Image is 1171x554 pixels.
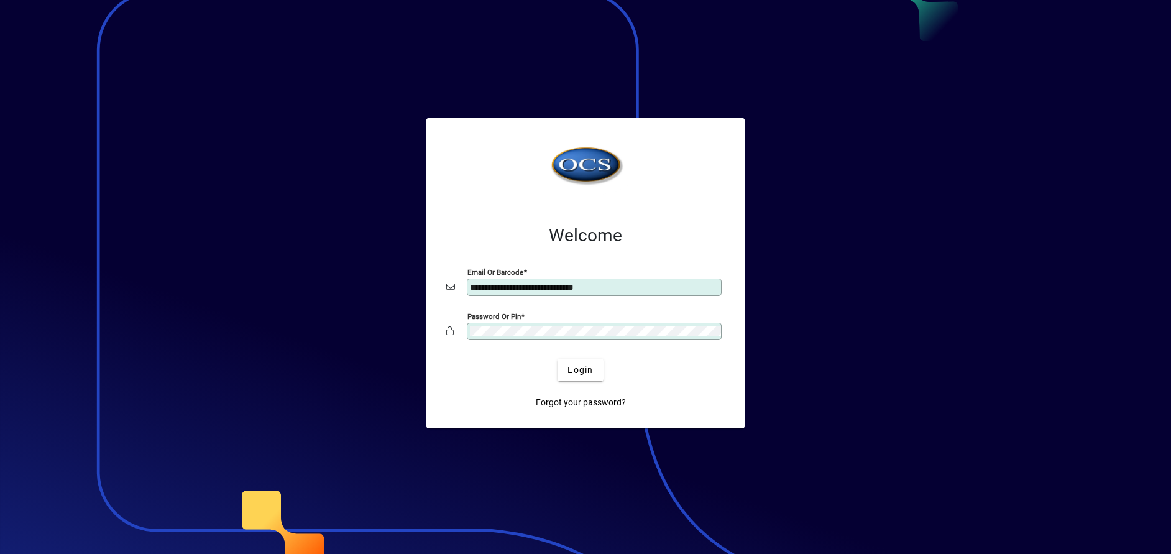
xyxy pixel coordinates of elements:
a: Forgot your password? [531,391,631,413]
button: Login [558,359,603,381]
span: Login [567,364,593,377]
h2: Welcome [446,225,725,246]
span: Forgot your password? [536,396,626,409]
mat-label: Password or Pin [467,312,521,321]
mat-label: Email or Barcode [467,268,523,277]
